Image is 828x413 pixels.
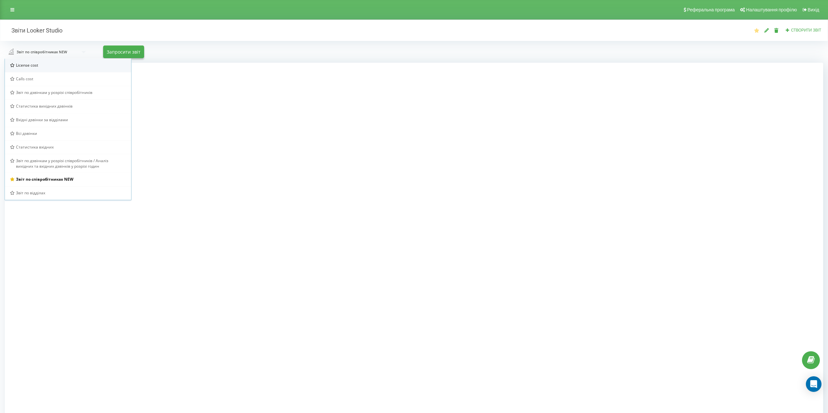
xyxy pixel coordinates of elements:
span: Налаштування профілю [746,7,797,12]
span: Статистика вхідних [16,144,54,150]
span: Звіт по співробітниках NEW [16,176,74,182]
div: Open Intercom Messenger [806,376,821,392]
span: Створити звіт [791,28,821,32]
i: Створити звіт [785,28,790,32]
span: Всі дзвінки [16,131,37,136]
h2: Звіти Looker Studio [5,27,62,34]
span: Реферальна програма [687,7,735,12]
span: Статистика вихідних дзвінків [16,103,73,109]
span: Вихід [808,7,819,12]
i: Видалити звіт [774,28,779,32]
span: Вхідні дзвінки за відділами [16,117,68,123]
i: Редагувати звіт [764,28,769,32]
span: Calls cost [16,76,33,82]
span: Звіт по дзвінкам у розрізі співробітників [16,90,92,95]
span: Звіт по відділах [16,190,45,196]
i: Звіт за замовчуванням. Завжди завантажувати цей звіт першим при відкритті Аналітики. [754,28,759,32]
button: Створити звіт [783,28,823,33]
button: Запросити звіт [103,45,144,58]
span: Звіт по дзвінкам у розрізі співробітників / Аналіз вихідних та вхідних дзвінків у розрізі годин [16,158,126,169]
span: License cost [16,62,38,68]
